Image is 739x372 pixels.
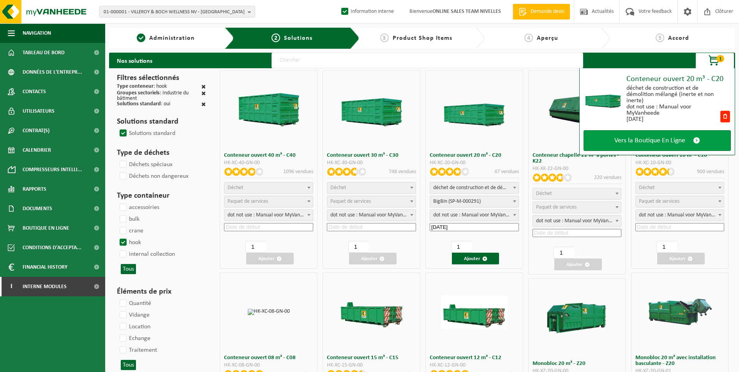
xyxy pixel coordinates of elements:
h3: Conteneur ouvert 12 m³ - C12 [430,355,519,361]
input: Date de début [533,229,622,237]
button: Tous [121,264,136,274]
span: Calendrier [23,140,51,160]
span: Groupes sectoriels [117,90,160,96]
h3: Solutions standard [117,116,206,128]
div: dot not use : Manual voor MyVanheede [626,104,720,116]
div: HK-XC-10-GN-00 [635,160,725,166]
div: HK-XC-40-GN-00 [224,160,313,166]
span: dot not use : Manual voor MyVanheede [635,209,725,221]
span: Aperçu [537,35,558,41]
div: HK-XC-20-GN-00 [430,160,519,166]
img: HK-XC-08-GN-00 [248,309,290,315]
span: 1 [137,34,145,42]
img: HK-XZ-20-GN-00 [544,285,610,351]
p: 47 vendues [494,168,519,176]
label: Déchets non dangereux [118,170,189,182]
h3: Type de déchets [117,147,206,159]
h3: Type containeur [117,190,206,202]
input: 1 [656,241,677,253]
span: dot not use : Manual voor MyVanheede [636,210,724,221]
input: 1 [245,241,266,253]
h3: Filtres sélectionnés [117,72,206,84]
label: Information interne [340,6,394,18]
button: 01-000001 - VILLEROY & BOCH WELLNESS NV - [GEOGRAPHIC_DATA] [99,6,255,18]
input: Date de début [430,223,519,231]
div: HK-XC-08-GN-00 [224,363,313,368]
span: Déchet [536,191,552,197]
span: Demande devis [529,8,566,16]
label: Vidange [118,309,150,321]
span: Product Shop Items [393,35,452,41]
span: dot not use : Manual voor MyVanheede [224,209,313,221]
span: 01-000001 - VILLEROY & BOCH WELLNESS NV - [GEOGRAPHIC_DATA] [104,6,245,18]
input: Date de début [327,223,416,231]
a: Demande devis [513,4,570,19]
span: Vers la Boutique En Ligne [614,136,685,145]
button: 1 [695,53,734,68]
img: HK-XC-40-GN-00 [236,93,302,126]
img: HK-XC-20-GN-00 [584,89,623,108]
span: Boutique en ligne [23,218,69,238]
span: dot not use : Manual voor MyVanheede [533,216,621,227]
button: Ajouter [657,253,705,264]
span: Contacts [23,82,46,101]
button: Ajouter [349,253,397,264]
img: HK-XC-12-GN-00 [441,296,507,329]
span: déchet de construction et de démolition mélangé (inerte et non inerte) [430,182,519,194]
span: Solutions standard [117,101,161,107]
a: 2Solutions [240,34,344,43]
h3: Conteneur ouvert 20 m³ - C20 [430,152,519,158]
h3: Conteneur ouvert 30 m³ - C30 [327,152,416,158]
button: Ajouter [554,259,602,270]
span: Compresseurs intelli... [23,160,82,179]
label: bulk [118,213,139,225]
span: Paquet de services [228,198,268,204]
span: Déchet [228,185,243,191]
div: HK-XK-22-GN-00 [533,166,622,172]
span: BigBin (SP-M-000291) [430,196,519,207]
span: 5 [656,34,664,42]
img: HK-XC-30-GN-00 [339,93,405,126]
div: HK-XC-12-GN-00 [430,363,519,368]
input: Chercher [272,53,583,68]
span: Paquet de services [536,204,577,210]
label: Quantité [118,298,151,309]
a: 5Accord [614,34,731,43]
span: Accord [668,35,689,41]
span: Type conteneur [117,83,153,89]
span: Documents [23,199,52,218]
span: dot not use : Manual voor MyVanheede [224,210,313,221]
h3: Conteneur chapelle 22 m³ à portes - K22 [533,152,622,164]
img: HK-XC-15-GN-00 [339,296,405,329]
div: déchet de construction et de démolition mélangé (inerte et non inerte) [626,85,720,104]
a: Vers la Boutique En Ligne [584,130,731,151]
div: [DATE] [626,116,720,122]
span: dot not use : Manual voor MyVanheede [430,209,519,221]
span: 2 [272,34,280,42]
h3: Conteneur ouvert 15 m³ - C15 [327,355,416,361]
span: Données de l'entrepr... [23,62,82,82]
span: Financial History [23,257,67,277]
button: Ajouter [246,253,294,264]
span: Rapports [23,179,46,199]
label: internal collection [118,248,175,260]
span: Administration [149,35,195,41]
div: Conteneur ouvert 20 m³ - C20 [626,75,731,83]
span: Paquet de services [330,198,371,204]
span: 3 [380,34,389,42]
label: Déchets spéciaux [118,159,173,170]
h3: Conteneur ouvert 40 m³ - C40 [224,152,313,158]
span: Utilisateurs [23,101,55,121]
div: HK-XC-30-GN-00 [327,160,416,166]
span: Déchet [330,185,346,191]
span: Paquet de services [639,198,679,204]
p: 220 vendues [594,174,621,182]
label: Solutions standard [118,128,175,139]
label: accessoiries [118,202,159,213]
span: dot not use : Manual voor MyVanheede [327,209,416,221]
h3: Éléments de prix [117,286,206,298]
img: HK-XZ-20-GN-01 [647,296,713,329]
strong: ONLINE SALES TEAM NIVELLES [432,9,501,14]
span: 1 [716,55,724,62]
span: Conditions d'accepta... [23,238,81,257]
